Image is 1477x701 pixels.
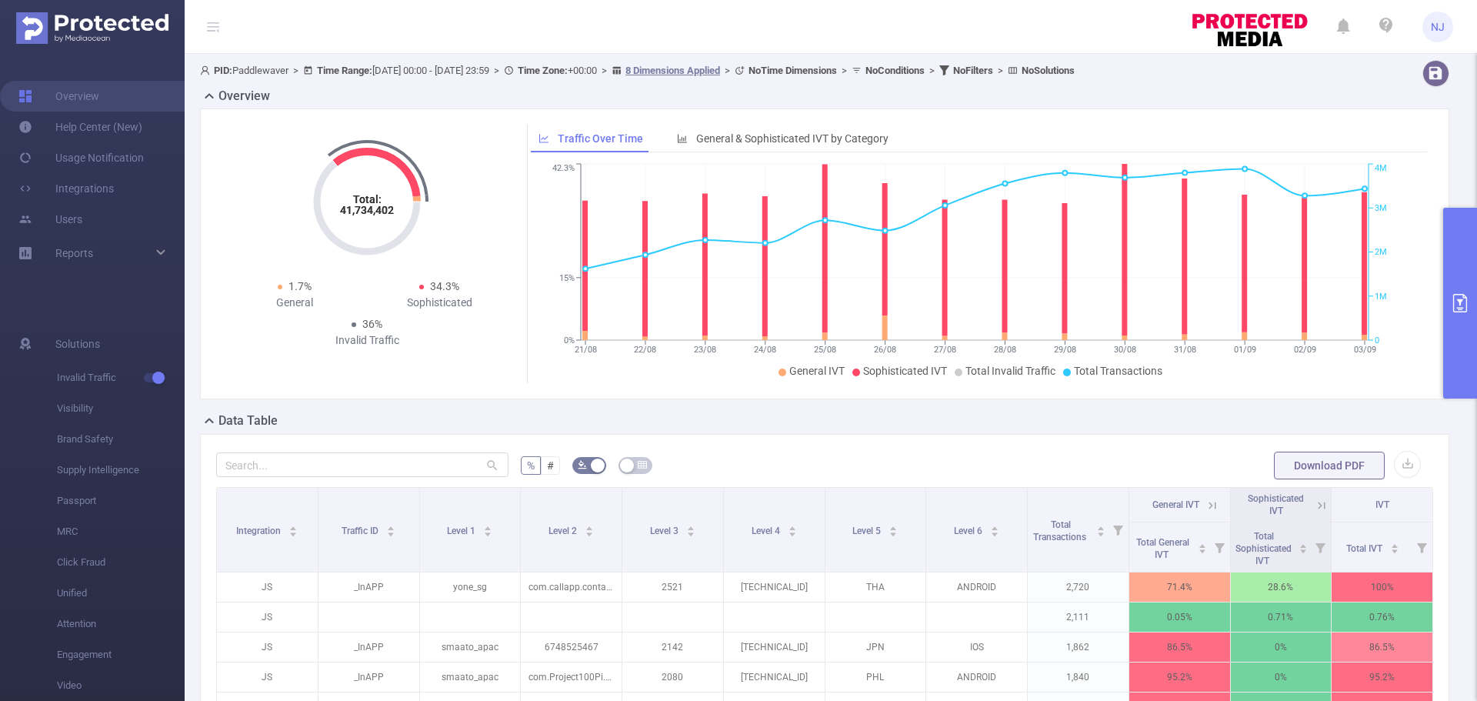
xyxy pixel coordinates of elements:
i: icon: bar-chart [677,133,688,144]
i: icon: line-chart [538,133,549,144]
div: Invalid Traffic [295,332,439,349]
div: Sort [288,524,298,533]
span: Total Invalid Traffic [965,365,1055,377]
p: 2142 [622,633,723,662]
div: Sort [686,524,695,533]
i: icon: caret-up [686,524,695,529]
tspan: 1M [1375,292,1387,302]
span: > [489,65,504,76]
span: General & Sophisticated IVT by Category [696,132,889,145]
span: Click Fraud [57,547,185,578]
span: Attention [57,609,185,639]
i: icon: caret-up [889,524,898,529]
div: Sort [1299,542,1308,551]
p: JPN [825,633,926,662]
i: icon: bg-colors [578,460,587,469]
p: PHL [825,663,926,692]
p: 1,840 [1028,663,1129,692]
i: icon: caret-up [1096,524,1105,529]
span: IVT [1375,499,1389,510]
p: 2080 [622,663,723,692]
span: Integration [236,526,283,536]
div: Sophisticated [367,295,512,311]
span: Video [57,670,185,701]
i: icon: caret-down [788,530,796,535]
p: ANDROID [926,663,1027,692]
span: Level 3 [650,526,681,536]
i: icon: caret-down [686,530,695,535]
p: JS [217,633,318,662]
i: Filter menu [1309,522,1331,572]
p: 71.4% [1129,572,1230,602]
span: General IVT [789,365,845,377]
tspan: 31/08 [1173,345,1195,355]
span: Level 1 [447,526,478,536]
tspan: 3M [1375,203,1387,213]
tspan: 26/08 [874,345,896,355]
tspan: 03/09 [1353,345,1375,355]
p: [TECHNICAL_ID] [724,663,825,692]
u: 8 Dimensions Applied [625,65,720,76]
tspan: 21/08 [574,345,596,355]
span: Total IVT [1346,543,1385,554]
p: IOS [926,633,1027,662]
span: Brand Safety [57,424,185,455]
i: icon: caret-down [991,530,999,535]
tspan: Total: [353,193,382,205]
p: JS [217,663,318,692]
i: Filter menu [1107,488,1129,572]
i: icon: caret-down [1096,530,1105,535]
div: Sort [386,524,395,533]
p: 0% [1231,633,1332,662]
a: Integrations [18,173,114,204]
i: icon: table [638,460,647,469]
input: Search... [216,452,508,477]
p: [TECHNICAL_ID] [724,572,825,602]
div: General [222,295,367,311]
p: 95.2% [1332,663,1432,692]
div: Sort [990,524,999,533]
p: 95.2% [1129,663,1230,692]
p: smaato_apac [420,663,521,692]
i: icon: caret-up [991,524,999,529]
p: 2,720 [1028,572,1129,602]
p: 86.5% [1332,633,1432,662]
span: Level 6 [954,526,985,536]
i: icon: caret-up [1198,542,1206,546]
p: smaato_apac [420,633,521,662]
span: > [837,65,852,76]
tspan: 23/08 [694,345,716,355]
tspan: 28/08 [993,345,1015,355]
span: > [993,65,1008,76]
tspan: 01/09 [1233,345,1255,355]
div: Sort [1096,524,1105,533]
span: Unified [57,578,185,609]
a: Usage Notification [18,142,144,173]
span: > [597,65,612,76]
p: 0.76% [1332,603,1432,632]
p: 0.71% [1231,603,1332,632]
tspan: 15% [559,273,575,283]
i: icon: user [200,65,214,75]
tspan: 4M [1375,164,1387,174]
span: Level 5 [852,526,883,536]
div: Sort [788,524,797,533]
span: Total General IVT [1136,537,1189,560]
tspan: 30/08 [1113,345,1135,355]
span: Paddlewaver [DATE] 00:00 - [DATE] 23:59 +00:00 [200,65,1075,76]
p: _InAPP [318,572,419,602]
p: 1,862 [1028,633,1129,662]
p: _InAPP [318,633,419,662]
tspan: 0 [1375,335,1379,345]
tspan: 02/09 [1293,345,1315,355]
span: > [720,65,735,76]
i: icon: caret-up [788,524,796,529]
span: > [288,65,303,76]
b: Time Zone: [518,65,568,76]
p: com.Project100Pi.themusicplayer [521,663,622,692]
span: Total Transactions [1074,365,1162,377]
tspan: 24/08 [754,345,776,355]
i: icon: caret-down [585,530,594,535]
p: THA [825,572,926,602]
span: Passport [57,486,185,516]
